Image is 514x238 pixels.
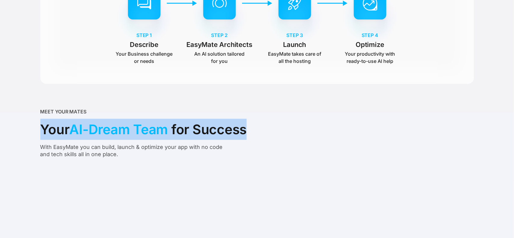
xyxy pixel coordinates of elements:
span: for Success [171,119,247,140]
div: Your [40,119,247,140]
p: An AI solution tailored for you [191,50,248,65]
div: With EasyMate you can build, launch & optimize your app with no code and tech skills all in one p... [40,144,231,158]
p: EasyMate Architects [186,40,252,49]
div: MEET YOUR MATES [40,108,87,115]
p: Your productivity with ready-to-use AI help [341,50,399,65]
p: Your Business challenge or needs [116,50,173,65]
p: EasyMate takes care of all the hosting [266,50,323,65]
span: AI-Dream Team [70,119,168,140]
